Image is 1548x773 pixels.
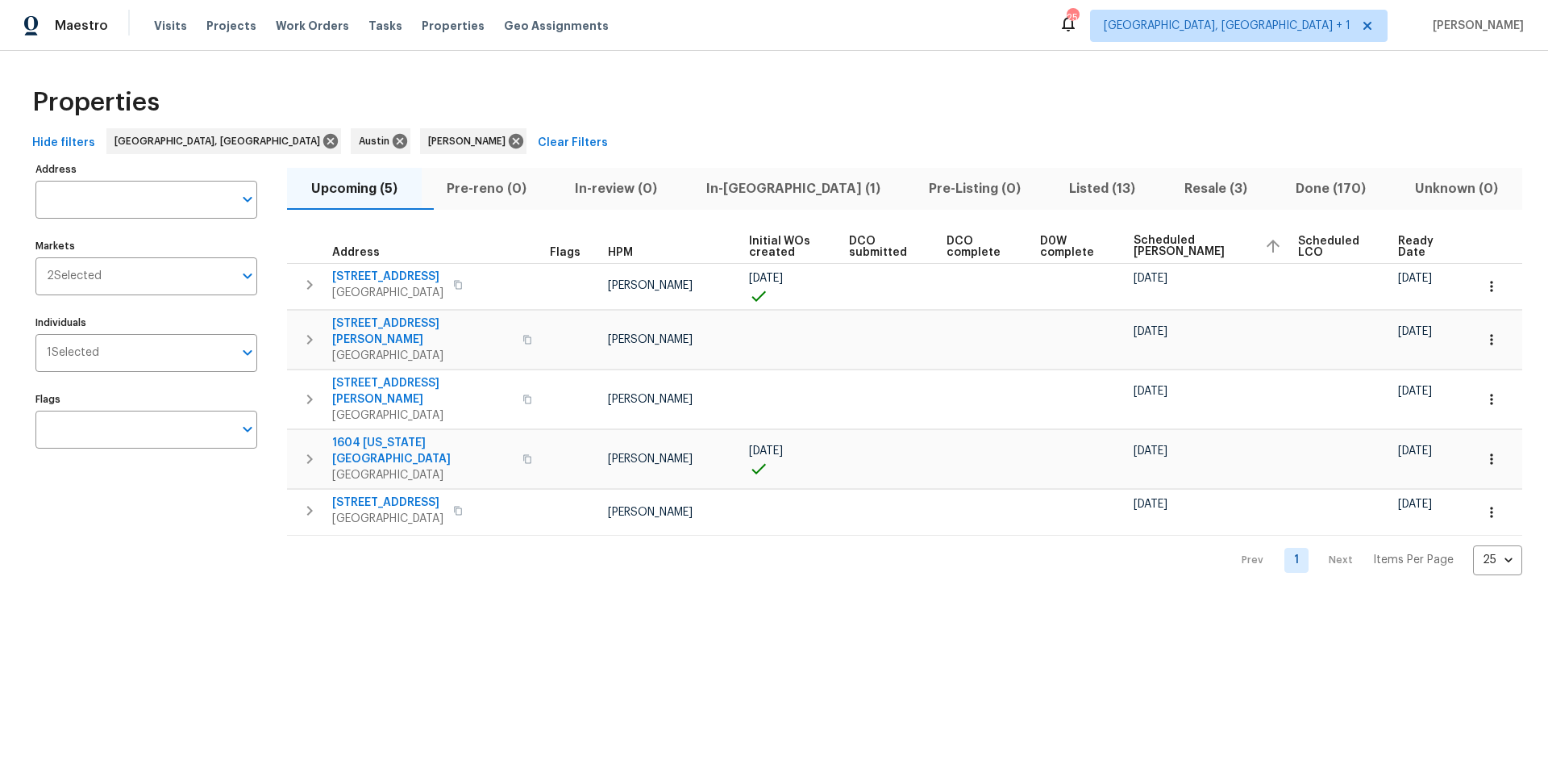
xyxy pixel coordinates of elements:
[351,128,410,154] div: Austin
[297,178,412,200] span: Upcoming (5)
[154,18,187,34] span: Visits
[1398,386,1432,397] span: [DATE]
[1398,499,1432,510] span: [DATE]
[332,467,513,483] span: [GEOGRAPHIC_DATA]
[849,236,919,258] span: DCO submitted
[1134,499,1167,510] span: [DATE]
[55,18,108,34] span: Maestro
[35,395,257,404] label: Flags
[608,394,693,405] span: [PERSON_NAME]
[332,435,513,467] span: 1604 [US_STATE][GEOGRAPHIC_DATA]
[1284,548,1309,573] a: Goto page 1
[47,270,102,283] span: 2 Selected
[428,133,512,149] span: [PERSON_NAME]
[359,133,396,149] span: Austin
[1104,18,1350,34] span: [GEOGRAPHIC_DATA], [GEOGRAPHIC_DATA] + 1
[332,315,513,348] span: [STREET_ADDRESS][PERSON_NAME]
[1400,178,1513,200] span: Unknown (0)
[1398,236,1446,258] span: Ready Date
[1134,273,1167,284] span: [DATE]
[236,418,259,441] button: Open
[1398,273,1432,284] span: [DATE]
[914,178,1035,200] span: Pre-Listing (0)
[236,341,259,364] button: Open
[691,178,894,200] span: In-[GEOGRAPHIC_DATA] (1)
[1134,326,1167,337] span: [DATE]
[749,445,783,457] span: [DATE]
[1298,236,1371,258] span: Scheduled LCO
[332,285,443,301] span: [GEOGRAPHIC_DATA]
[35,318,257,328] label: Individuals
[538,133,608,153] span: Clear Filters
[1398,326,1432,337] span: [DATE]
[276,18,349,34] span: Work Orders
[368,20,402,31] span: Tasks
[947,236,1013,258] span: DCO complete
[1067,10,1078,26] div: 25
[422,18,485,34] span: Properties
[236,188,259,211] button: Open
[47,346,99,360] span: 1 Selected
[106,128,341,154] div: [GEOGRAPHIC_DATA], [GEOGRAPHIC_DATA]
[608,247,633,258] span: HPM
[26,128,102,158] button: Hide filters
[608,334,693,345] span: [PERSON_NAME]
[1426,18,1524,34] span: [PERSON_NAME]
[114,133,327,149] span: [GEOGRAPHIC_DATA], [GEOGRAPHIC_DATA]
[420,128,526,154] div: [PERSON_NAME]
[1373,552,1454,568] p: Items Per Page
[35,165,257,174] label: Address
[35,241,257,251] label: Markets
[32,133,95,153] span: Hide filters
[550,247,580,258] span: Flags
[608,507,693,518] span: [PERSON_NAME]
[1281,178,1380,200] span: Done (170)
[206,18,256,34] span: Projects
[332,269,443,285] span: [STREET_ADDRESS]
[32,94,160,111] span: Properties
[1170,178,1262,200] span: Resale (3)
[531,128,614,158] button: Clear Filters
[608,453,693,465] span: [PERSON_NAME]
[332,495,443,511] span: [STREET_ADDRESS]
[332,348,513,364] span: [GEOGRAPHIC_DATA]
[1040,236,1106,258] span: D0W complete
[749,273,783,284] span: [DATE]
[608,280,693,291] span: [PERSON_NAME]
[332,407,513,424] span: [GEOGRAPHIC_DATA]
[1398,445,1432,457] span: [DATE]
[332,511,443,527] span: [GEOGRAPHIC_DATA]
[1134,445,1167,457] span: [DATE]
[1226,545,1522,575] nav: Pagination Navigation
[1134,386,1167,397] span: [DATE]
[1473,539,1522,581] div: 25
[749,236,822,258] span: Initial WOs created
[431,178,540,200] span: Pre-reno (0)
[1134,235,1251,257] span: Scheduled [PERSON_NAME]
[332,247,380,258] span: Address
[332,375,513,407] span: [STREET_ADDRESS][PERSON_NAME]
[560,178,672,200] span: In-review (0)
[236,265,259,287] button: Open
[504,18,609,34] span: Geo Assignments
[1055,178,1150,200] span: Listed (13)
